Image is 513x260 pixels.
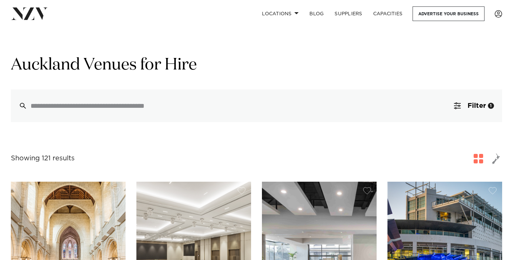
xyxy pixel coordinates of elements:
[368,6,408,21] a: Capacities
[11,55,502,76] h1: Auckland Venues for Hire
[11,153,75,164] div: Showing 121 results
[256,6,304,21] a: Locations
[488,103,494,109] div: 1
[446,89,502,122] button: Filter1
[11,7,48,20] img: nzv-logo.png
[329,6,367,21] a: SUPPLIERS
[413,6,484,21] a: Advertise your business
[304,6,329,21] a: BLOG
[468,102,486,109] span: Filter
